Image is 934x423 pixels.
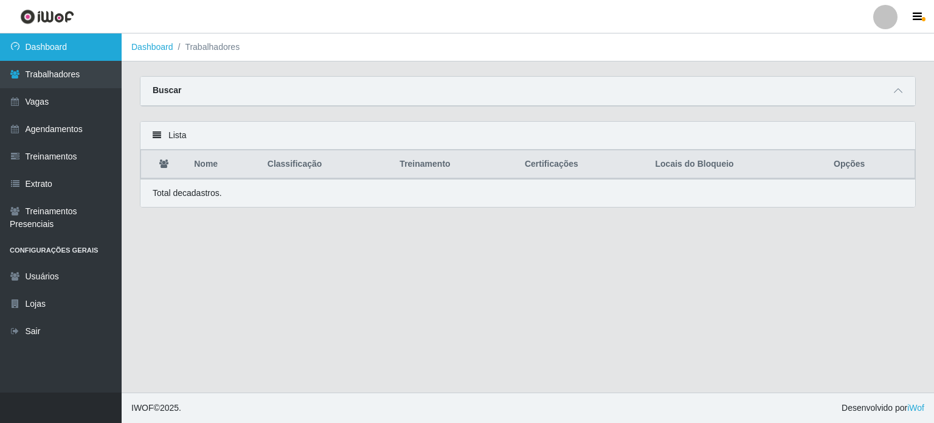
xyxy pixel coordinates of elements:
th: Opções [826,150,915,179]
img: CoreUI Logo [20,9,74,24]
th: Treinamento [392,150,517,179]
th: Nome [187,150,260,179]
nav: breadcrumb [122,33,934,61]
span: IWOF [131,403,154,413]
li: Trabalhadores [173,41,240,54]
strong: Buscar [153,85,181,95]
a: iWof [907,403,924,413]
span: Desenvolvido por [842,402,924,414]
a: Dashboard [131,42,173,52]
th: Classificação [260,150,393,179]
div: Lista [140,122,915,150]
th: Certificações [517,150,648,179]
p: Total de cadastros. [153,187,222,200]
th: Locais do Bloqueio [648,150,827,179]
span: © 2025 . [131,402,181,414]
